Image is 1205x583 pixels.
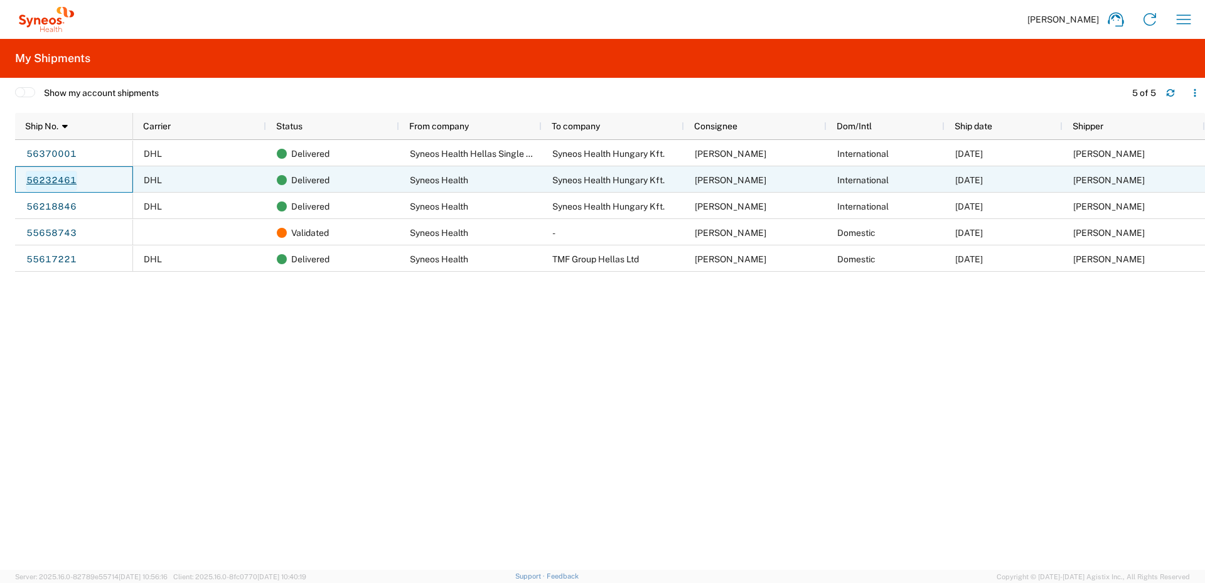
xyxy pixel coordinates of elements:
span: Shipper [1073,121,1103,131]
span: Zsolt Varga [695,201,766,211]
span: Delivered [291,167,329,193]
a: 56232461 [26,171,77,191]
span: DHL [144,254,162,264]
span: To company [552,121,600,131]
span: Domestic [837,254,876,264]
span: Vivian Tzanni [1073,201,1145,211]
span: Syneos Health [410,228,468,238]
span: DHL [144,201,162,211]
span: [PERSON_NAME] [1027,14,1099,25]
span: Syneos Health Hungary Kft. [552,201,665,211]
span: 05/19/2025 [955,254,983,264]
span: Domestic [837,228,876,238]
span: MARIA KOUTROULI [695,228,766,238]
span: - [552,228,555,238]
span: Vivian Tzanni [1073,175,1145,185]
a: Support [515,572,547,580]
span: Delivered [291,141,329,167]
span: 05/21/2025 [955,228,983,238]
span: [DATE] 10:40:19 [257,573,306,580]
span: Vivian Tzanni [1073,228,1145,238]
span: International [837,149,889,159]
span: DHL [144,149,162,159]
a: 55658743 [26,223,77,243]
span: International [837,201,889,211]
span: Delivered [291,246,329,272]
span: Syneos Health [410,254,468,264]
span: [DATE] 10:56:16 [119,573,168,580]
span: Zsolt Varga [695,149,766,159]
div: 5 of 5 [1132,87,1156,99]
span: Server: 2025.16.0-82789e55714 [15,573,168,580]
a: 56370001 [26,144,77,164]
span: Vivian Tzanni [1073,254,1145,264]
span: Syneos Health Hungary Kft. [552,175,665,185]
span: Syneos Health Hellas Single Member S.A. [410,149,577,159]
a: 56218846 [26,197,77,217]
span: Copyright © [DATE]-[DATE] Agistix Inc., All Rights Reserved [997,571,1190,582]
span: 07/21/2025 [955,175,983,185]
span: Client: 2025.16.0-8fc0770 [173,573,306,580]
span: Zsolt Varga [695,175,766,185]
span: Show my account shipments [44,87,159,106]
span: 07/17/2025 [955,201,983,211]
span: Syneos Health [410,175,468,185]
span: Delivered [291,193,329,220]
span: Dom/Intl [837,121,872,131]
span: Syneos Health Hungary Kft. [552,149,665,159]
span: 08/01/2025 [955,149,983,159]
span: Syneos Health [410,201,468,211]
span: Validated [291,220,329,246]
span: Carrier [143,121,171,131]
span: From company [409,121,469,131]
a: Feedback [547,572,579,580]
span: International [837,175,889,185]
span: TMF Group Hellas Ltd [552,254,639,264]
h2: My Shipments [15,51,90,66]
span: Ship date [955,121,992,131]
span: Nikolaos Siavvas [695,254,766,264]
span: Consignee [694,121,737,131]
span: DHL [144,175,162,185]
a: 55617221 [26,250,77,270]
span: Ship No. [25,121,58,131]
span: Status [276,121,303,131]
span: Vivian Tzanni [1073,149,1145,159]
